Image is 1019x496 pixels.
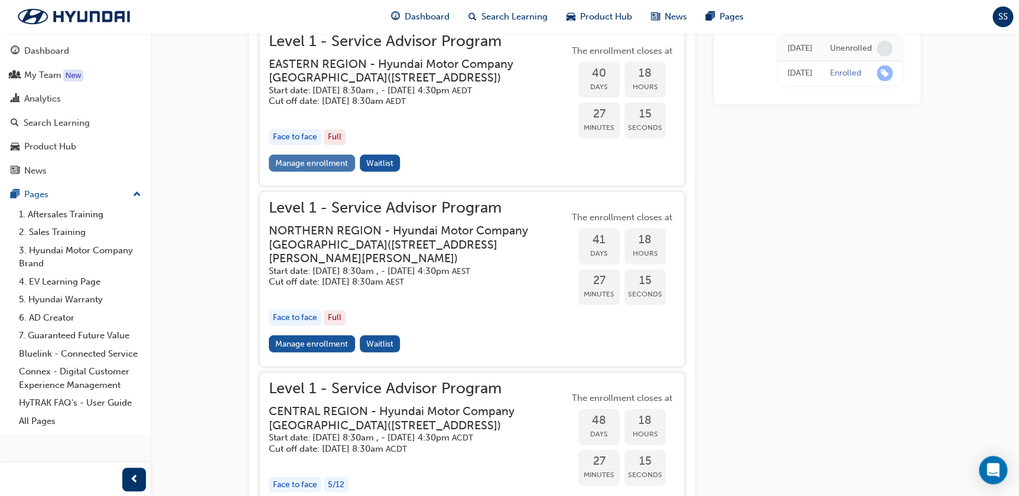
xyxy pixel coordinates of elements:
a: search-iconSearch Learning [459,5,557,29]
h5: Cut off date: [DATE] 8:30am [269,96,550,107]
div: Face to face [269,310,321,326]
span: Waitlist [366,339,393,349]
h3: CENTRAL REGION - Hyundai Motor Company [GEOGRAPHIC_DATA] ( [STREET_ADDRESS] ) [269,404,550,432]
span: 27 [578,107,620,121]
span: Level 1 - Service Advisor Program [269,35,569,48]
a: My Team [5,64,146,86]
a: Search Learning [5,112,146,134]
button: Pages [5,184,146,205]
span: 41 [578,233,620,247]
span: Seconds [624,468,666,482]
a: 3. Hyundai Motor Company Brand [14,242,146,273]
span: Hours [624,247,666,260]
span: Product Hub [580,10,632,24]
span: learningRecordVerb_ENROLL-icon [877,66,893,81]
span: car-icon [567,9,575,24]
a: pages-iconPages [696,5,753,29]
a: Product Hub [5,136,146,158]
a: Manage enrollment [269,335,355,353]
span: Seconds [624,121,666,135]
span: Hours [624,80,666,94]
span: Minutes [578,288,620,301]
button: DashboardMy TeamAnalyticsSearch LearningProduct HubNews [5,38,146,184]
img: Trak [6,4,142,29]
span: guage-icon [11,46,19,57]
span: car-icon [11,142,19,152]
div: Enrolled [830,68,861,79]
h5: Start date: [DATE] 8:30am , - [DATE] 4:30pm [269,85,550,96]
span: 15 [624,455,666,468]
div: Face to face [269,477,321,493]
a: 2. Sales Training [14,223,146,242]
a: All Pages [14,412,146,430]
span: Australian Central Daylight Time ACDT [452,433,473,443]
div: Open Intercom Messenger [979,456,1007,484]
a: Manage enrollment [269,155,355,172]
span: 27 [578,455,620,468]
h5: Start date: [DATE] 8:30am , - [DATE] 4:30pm [269,266,550,277]
span: 18 [624,414,666,428]
div: Product Hub [24,140,76,154]
span: search-icon [11,118,19,129]
a: 4. EV Learning Page [14,273,146,291]
div: Dashboard [24,44,69,58]
div: Fri Mar 07 2025 12:54:15 GMT+1100 (Australian Eastern Daylight Time) [787,67,812,80]
span: Australian Eastern Standard Time AEST [452,266,470,276]
a: HyTRAK FAQ's - User Guide [14,394,146,412]
h5: Start date: [DATE] 8:30am , - [DATE] 4:30pm [269,432,550,443]
span: SS [998,10,1008,24]
h5: Cut off date: [DATE] 8:30am [269,443,550,455]
span: Seconds [624,288,666,301]
span: Waitlist [366,158,393,168]
span: Australian Eastern Standard Time AEST [386,277,404,287]
span: people-icon [11,70,19,81]
button: Waitlist [360,335,401,353]
div: My Team [24,68,61,82]
a: Connex - Digital Customer Experience Management [14,363,146,394]
span: The enrollment closes at [569,211,675,224]
span: Level 1 - Service Advisor Program [269,201,569,215]
span: 18 [624,67,666,80]
h5: Cut off date: [DATE] 8:30am [269,276,550,288]
a: car-iconProduct Hub [557,5,642,29]
h3: EASTERN REGION - Hyundai Motor Company [GEOGRAPHIC_DATA] ( [STREET_ADDRESS] ) [269,57,550,85]
span: 27 [578,274,620,288]
a: News [5,160,146,182]
div: Unenrolled [830,43,872,54]
div: Tooltip anchor [63,70,83,81]
button: Waitlist [360,155,401,172]
span: pages-icon [706,9,715,24]
button: Level 1 - Service Advisor ProgramNORTHERN REGION - Hyundai Motor Company [GEOGRAPHIC_DATA]([STREE... [269,201,675,357]
div: Full [324,310,346,326]
a: Analytics [5,88,146,110]
span: 48 [578,414,620,428]
a: 1. Aftersales Training [14,205,146,224]
div: Fri Mar 28 2025 13:02:14 GMT+1100 (Australian Eastern Daylight Time) [787,42,812,56]
span: Pages [720,10,744,24]
span: Hours [624,428,666,441]
span: search-icon [468,9,477,24]
span: up-icon [133,187,141,203]
span: Minutes [578,121,620,135]
div: Face to face [269,129,321,145]
div: Pages [24,188,48,201]
span: news-icon [651,9,660,24]
span: Days [578,80,620,94]
span: Days [578,247,620,260]
span: 18 [624,233,666,247]
span: Dashboard [405,10,450,24]
span: Australian Eastern Daylight Time AEDT [386,96,406,106]
span: The enrollment closes at [569,391,675,405]
span: Minutes [578,468,620,482]
a: 6. AD Creator [14,309,146,327]
span: Search Learning [481,10,548,24]
span: prev-icon [130,472,139,487]
span: News [665,10,687,24]
a: 7. Guaranteed Future Value [14,327,146,345]
a: news-iconNews [642,5,696,29]
span: 15 [624,274,666,288]
button: Level 1 - Service Advisor ProgramEASTERN REGION - Hyundai Motor Company [GEOGRAPHIC_DATA]([STREET... [269,35,675,177]
span: chart-icon [11,94,19,105]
